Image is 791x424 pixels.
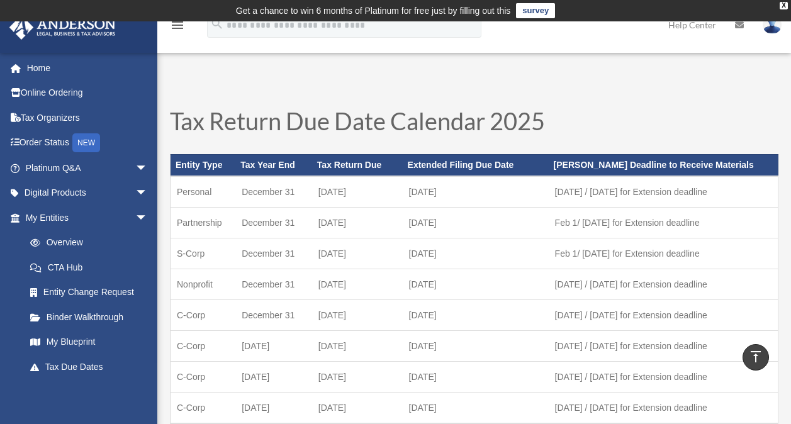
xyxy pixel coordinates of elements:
i: menu [170,18,185,33]
td: [DATE] [312,207,403,238]
td: [DATE] [312,176,403,208]
td: [DATE] [403,176,549,208]
td: [DATE] [403,299,549,330]
a: Overview [18,230,167,255]
td: [DATE] [312,392,403,423]
td: S-Corp [171,238,236,269]
a: Order StatusNEW [9,130,167,156]
td: [DATE] / [DATE] for Extension deadline [549,330,778,361]
i: vertical_align_top [748,349,763,364]
a: CTA Hub [18,255,167,280]
td: Feb 1/ [DATE] for Extension deadline [549,207,778,238]
td: [DATE] / [DATE] for Extension deadline [549,361,778,392]
a: Home [9,55,167,81]
td: [DATE] [312,330,403,361]
a: My Anderson Teamarrow_drop_down [9,379,167,404]
span: arrow_drop_down [135,155,160,181]
a: vertical_align_top [743,344,769,371]
a: Tax Organizers [9,105,167,130]
td: [DATE] [312,269,403,299]
td: C-Corp [171,392,236,423]
span: arrow_drop_down [135,205,160,231]
a: Online Ordering [9,81,167,106]
a: Platinum Q&Aarrow_drop_down [9,155,167,181]
td: [DATE] / [DATE] for Extension deadline [549,176,778,208]
th: Extended Filing Due Date [403,154,549,176]
td: [DATE] [403,238,549,269]
a: My Blueprint [18,330,167,355]
th: Tax Return Due [312,154,403,176]
td: December 31 [235,207,312,238]
td: C-Corp [171,299,236,330]
td: Feb 1/ [DATE] for Extension deadline [549,238,778,269]
td: C-Corp [171,361,236,392]
td: [DATE] [403,269,549,299]
div: close [780,2,788,9]
a: Digital Productsarrow_drop_down [9,181,167,206]
a: survey [516,3,555,18]
span: arrow_drop_down [135,181,160,206]
td: December 31 [235,269,312,299]
td: [DATE] [403,207,549,238]
i: search [210,17,224,31]
td: C-Corp [171,330,236,361]
td: [DATE] [235,330,312,361]
td: December 31 [235,176,312,208]
th: [PERSON_NAME] Deadline to Receive Materials [549,154,778,176]
div: NEW [72,133,100,152]
td: [DATE] [403,392,549,423]
td: [DATE] [235,361,312,392]
td: [DATE] [235,392,312,423]
img: User Pic [763,16,782,34]
a: Entity Change Request [18,280,167,305]
td: [DATE] [312,361,403,392]
td: Nonprofit [171,269,236,299]
td: [DATE] [312,238,403,269]
div: Get a chance to win 6 months of Platinum for free just by filling out this [236,3,511,18]
td: [DATE] [403,361,549,392]
td: Partnership [171,207,236,238]
td: [DATE] / [DATE] for Extension deadline [549,299,778,330]
a: Binder Walkthrough [18,304,167,330]
td: [DATE] [312,299,403,330]
td: [DATE] [403,330,549,361]
td: [DATE] / [DATE] for Extension deadline [549,392,778,423]
a: My Entitiesarrow_drop_down [9,205,167,230]
td: December 31 [235,299,312,330]
td: [DATE] / [DATE] for Extension deadline [549,269,778,299]
img: Anderson Advisors Platinum Portal [6,15,120,40]
a: menu [170,22,185,33]
h1: Tax Return Due Date Calendar 2025 [170,109,778,139]
td: Personal [171,176,236,208]
th: Tax Year End [235,154,312,176]
th: Entity Type [171,154,236,176]
span: arrow_drop_down [135,379,160,405]
td: December 31 [235,238,312,269]
a: Tax Due Dates [18,354,160,379]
